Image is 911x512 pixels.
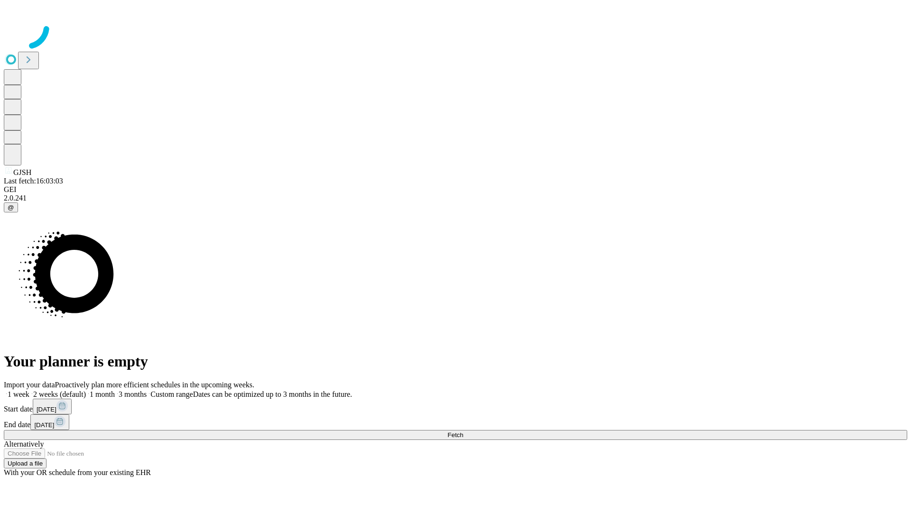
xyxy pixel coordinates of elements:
[33,399,72,414] button: [DATE]
[34,421,54,429] span: [DATE]
[4,185,907,194] div: GEI
[90,390,115,398] span: 1 month
[4,194,907,202] div: 2.0.241
[4,202,18,212] button: @
[4,440,44,448] span: Alternatively
[4,430,907,440] button: Fetch
[4,468,151,476] span: With your OR schedule from your existing EHR
[4,458,46,468] button: Upload a file
[8,390,29,398] span: 1 week
[33,390,86,398] span: 2 weeks (default)
[37,406,56,413] span: [DATE]
[13,168,31,176] span: GJSH
[119,390,147,398] span: 3 months
[4,353,907,370] h1: Your planner is empty
[4,414,907,430] div: End date
[4,381,55,389] span: Import your data
[447,431,463,439] span: Fetch
[8,204,14,211] span: @
[193,390,352,398] span: Dates can be optimized up to 3 months in the future.
[4,177,63,185] span: Last fetch: 16:03:03
[55,381,254,389] span: Proactively plan more efficient schedules in the upcoming weeks.
[30,414,69,430] button: [DATE]
[150,390,193,398] span: Custom range
[4,399,907,414] div: Start date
